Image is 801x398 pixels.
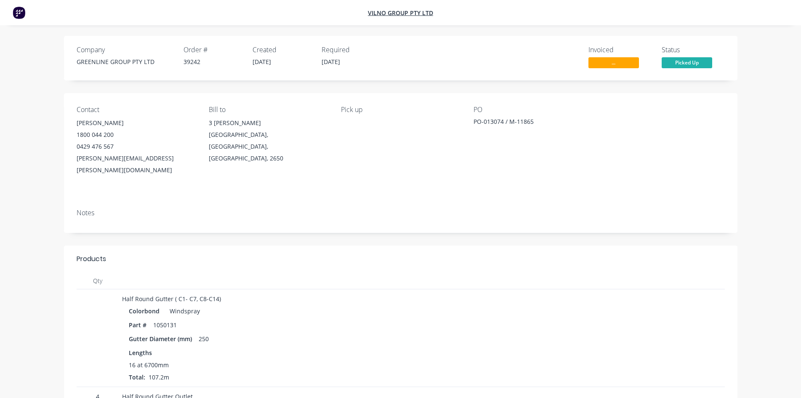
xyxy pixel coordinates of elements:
[662,57,712,68] span: Picked Up
[77,209,725,217] div: Notes
[129,319,150,331] div: Part #
[77,117,195,176] div: [PERSON_NAME]1800 044 2000429 476 567[PERSON_NAME][EMAIL_ADDRESS][PERSON_NAME][DOMAIN_NAME]
[209,117,327,129] div: 3 [PERSON_NAME]
[129,305,163,317] div: Colorbond
[129,333,195,345] div: Gutter Diameter (mm)
[77,106,195,114] div: Contact
[588,57,639,68] span: ...
[184,57,242,66] div: 39242
[209,129,327,164] div: [GEOGRAPHIC_DATA], [GEOGRAPHIC_DATA], [GEOGRAPHIC_DATA], 2650
[341,106,460,114] div: Pick up
[209,117,327,164] div: 3 [PERSON_NAME][GEOGRAPHIC_DATA], [GEOGRAPHIC_DATA], [GEOGRAPHIC_DATA], 2650
[184,46,242,54] div: Order #
[368,9,433,17] a: Vilno Group Pty Ltd
[77,254,106,264] div: Products
[588,46,652,54] div: Invoiced
[129,373,145,381] span: Total:
[77,46,173,54] div: Company
[322,58,340,66] span: [DATE]
[77,272,119,289] div: Qty
[13,6,25,19] img: Factory
[662,46,725,54] div: Status
[77,152,195,176] div: [PERSON_NAME][EMAIL_ADDRESS][PERSON_NAME][DOMAIN_NAME]
[209,106,327,114] div: Bill to
[77,57,173,66] div: GREENLINE GROUP PTY LTD
[145,373,173,381] span: 107.2m
[129,361,169,369] span: 16 at 6700mm
[253,58,271,66] span: [DATE]
[253,46,311,54] div: Created
[150,319,180,331] div: 1050131
[122,295,221,303] span: Half Round Gutter ( C1- C7, C8-C14)
[129,348,152,357] span: Lengths
[322,46,381,54] div: Required
[77,129,195,141] div: 1800 044 200
[77,117,195,129] div: [PERSON_NAME]
[195,333,212,345] div: 250
[474,106,592,114] div: PO
[474,117,579,129] div: PO-013074 / M-11865
[77,141,195,152] div: 0429 476 567
[166,305,200,317] div: Windspray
